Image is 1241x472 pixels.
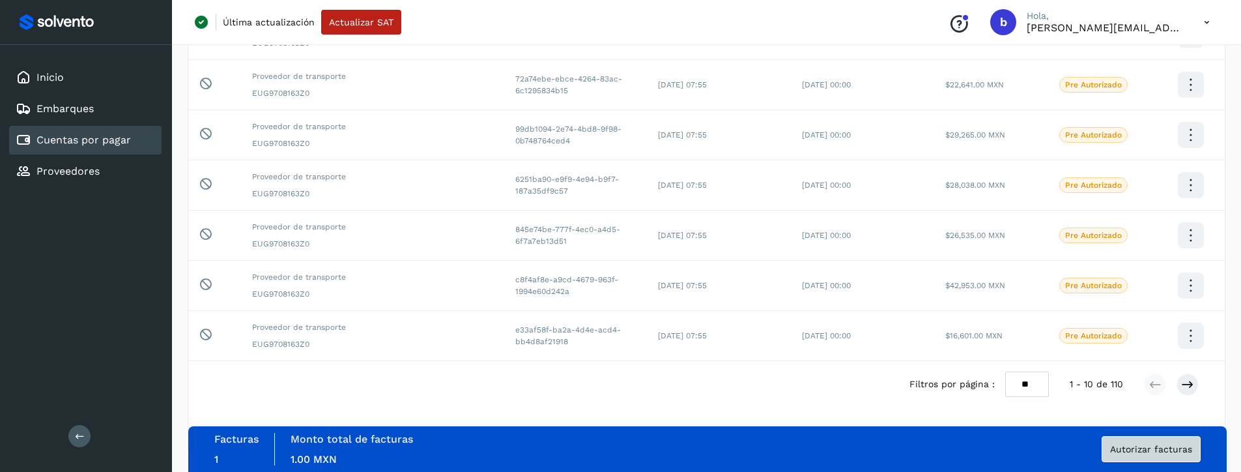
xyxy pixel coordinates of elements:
a: Embarques [36,102,94,115]
span: [DATE] 00:00 [802,281,851,290]
span: $22,641.00 MXN [945,80,1004,89]
a: Inicio [36,71,64,83]
span: Autorizar facturas [1110,445,1192,454]
p: Pre Autorizado [1065,80,1122,89]
span: [DATE] 00:00 [802,181,851,190]
span: [DATE] 00:00 [802,80,851,89]
span: EUG9708163Z0 [252,87,397,99]
div: Proveedores [9,157,162,186]
p: Última actualización [223,16,315,28]
div: Inicio [9,63,162,92]
a: Proveedores [36,165,100,177]
p: Pre Autorizado [1065,130,1122,140]
span: $28,038.00 MXN [945,181,1005,190]
span: $26,535.00 MXN [945,231,1005,240]
span: 845e74be-777f-4ec0-a4d5-6f7a7eb13d51 [515,225,620,246]
p: Pre Autorizado [1065,181,1122,190]
span: 1.00 MXN [291,453,337,465]
p: Pre Autorizado [1065,231,1122,240]
span: [DATE] 07:55 [658,181,707,190]
button: Autorizar facturas [1102,436,1201,462]
p: Hola, [1027,10,1183,22]
span: Actualizar SAT [329,18,393,27]
p: beatriz+08@solvento.mx [1027,22,1183,34]
span: $42,953.00 MXN [945,281,1005,290]
span: c8f4af8e-a9cd-4679-963f-1994e60d242a [515,275,618,296]
label: Facturas [214,433,259,445]
span: [DATE] 07:55 [658,130,707,140]
span: Proveedor de transporte [252,171,397,183]
span: $16,601.00 MXN [945,331,1003,340]
a: Cuentas por pagar [36,134,131,146]
span: Proveedor de transporte [252,121,397,132]
span: [DATE] 00:00 [802,331,851,340]
div: Embarques [9,95,162,123]
span: 99db1094-2e74-4bd8-9f98-0b748764ced4 [515,125,621,145]
span: 1 - 10 de 110 [1070,377,1123,391]
label: Monto total de facturas [291,433,413,445]
span: Proveedor de transporte [252,70,397,82]
span: 72a74ebe-ebce-4264-83ac-6c1295834b15 [515,74,622,95]
span: Proveedor de transporte [252,221,397,233]
span: EUG9708163Z0 [252,238,397,250]
span: 1 [214,453,218,465]
span: 6251ba90-e9f9-4e94-b9f7-187a35df9c57 [515,175,619,196]
span: EUG9708163Z0 [252,338,397,350]
button: Actualizar SAT [321,10,401,35]
span: [DATE] 00:00 [802,231,851,240]
span: [DATE] 07:55 [658,331,707,340]
p: Pre Autorizado [1065,281,1122,290]
span: Proveedor de transporte [252,271,397,283]
span: $29,265.00 MXN [945,130,1005,140]
span: EUG9708163Z0 [252,288,397,300]
p: Pre Autorizado [1065,331,1122,340]
span: Proveedor de transporte [252,321,397,333]
div: Cuentas por pagar [9,126,162,155]
span: [DATE] 07:55 [658,281,707,290]
span: EUG9708163Z0 [252,188,397,199]
span: e33af58f-ba2a-4d4e-acd4-bb4d8af21918 [515,325,621,346]
span: [DATE] 00:00 [802,130,851,140]
span: EUG9708163Z0 [252,138,397,149]
span: Filtros por página : [909,377,995,391]
span: [DATE] 07:55 [658,231,707,240]
span: [DATE] 07:55 [658,80,707,89]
